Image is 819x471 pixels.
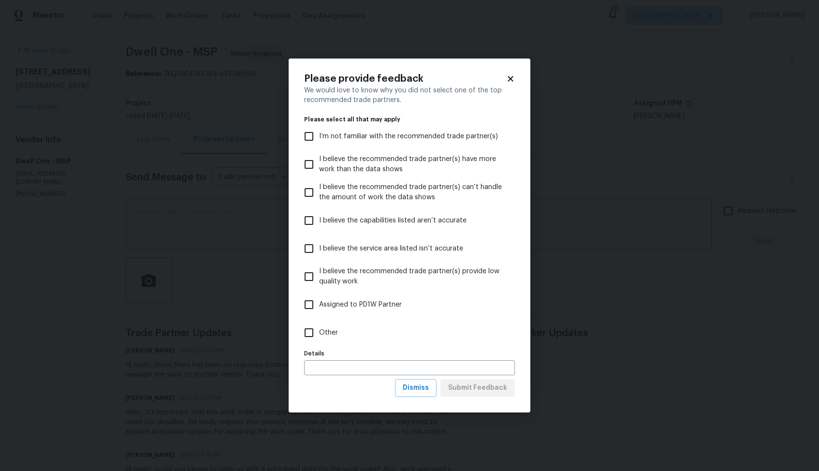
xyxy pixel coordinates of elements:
span: I believe the recommended trade partner(s) have more work than the data shows [319,154,507,175]
button: Dismiss [395,379,437,397]
span: Assigned to PD1W Partner [319,300,402,310]
span: I believe the recommended trade partner(s) provide low quality work [319,266,507,287]
span: I’m not familiar with the recommended trade partner(s) [319,132,498,142]
span: I believe the recommended trade partner(s) can’t handle the amount of work the data shows [319,182,507,203]
div: We would love to know why you did not select one of the top recommended trade partners. [304,86,515,105]
span: Other [319,328,338,338]
span: Dismiss [403,382,429,394]
span: I believe the capabilities listed aren’t accurate [319,216,467,226]
h2: Please provide feedback [304,74,506,84]
legend: Please select all that may apply [304,117,515,122]
label: Details [304,351,515,356]
span: I believe the service area listed isn’t accurate [319,244,463,254]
